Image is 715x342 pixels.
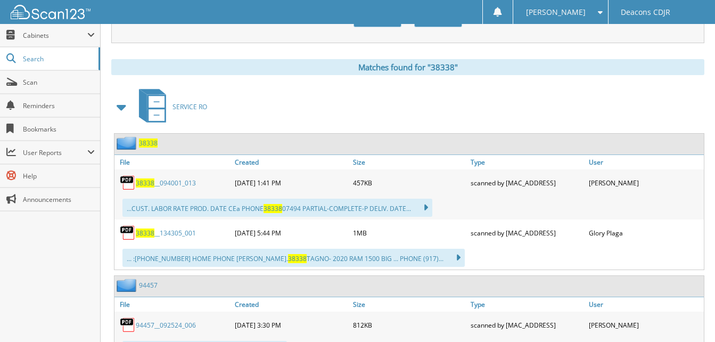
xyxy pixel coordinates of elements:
div: ... :[PHONE_NUMBER] HOME PHONE [PERSON_NAME]. TAGNO- 2020 RAM 1500 BIG ... PHONE (917)... [122,249,465,267]
span: Bookmarks [23,125,95,134]
a: Type [468,297,586,312]
img: PDF.png [120,175,136,191]
span: Reminders [23,101,95,110]
a: User [586,155,704,169]
a: Size [350,297,468,312]
span: 38338 [288,254,307,263]
a: User [586,297,704,312]
span: User Reports [23,148,87,157]
div: 812KB [350,314,468,336]
a: 94457__092524_006 [136,321,196,330]
img: PDF.png [120,225,136,241]
span: [PERSON_NAME] [526,9,586,15]
a: 38338__134305_001 [136,229,196,238]
a: Created [232,297,350,312]
span: 38338 [136,229,154,238]
span: SERVICE RO [172,102,207,111]
a: 94457 [139,281,158,290]
div: [DATE] 5:44 PM [232,222,350,243]
a: SERVICE RO [133,86,207,128]
img: PDF.png [120,317,136,333]
div: [DATE] 3:30 PM [232,314,350,336]
div: scanned by [MAC_ADDRESS] [468,172,586,193]
div: scanned by [MAC_ADDRESS] [468,314,586,336]
div: ...CUST. LABOR RATE PROD. DATE CEa PHONE 07494 PARTIAL-COMPLETE-P DELIV. DATE... [122,199,432,217]
div: 457KB [350,172,468,193]
a: 38338 [139,139,158,148]
a: Type [468,155,586,169]
img: scan123-logo-white.svg [11,5,91,19]
span: Deacons CDJR [621,9,670,15]
div: [PERSON_NAME] [586,172,704,193]
span: Announcements [23,195,95,204]
img: folder2.png [117,279,139,292]
img: folder2.png [117,136,139,150]
span: Search [23,54,93,63]
iframe: Chat Widget [662,291,715,342]
span: 38338 [264,204,282,213]
div: Matches found for "38338" [111,59,704,75]
div: 1MB [350,222,468,243]
a: File [114,155,232,169]
div: Glory Plaga [586,222,704,243]
span: Scan [23,78,95,87]
span: Cabinets [23,31,87,40]
div: scanned by [MAC_ADDRESS] [468,222,586,243]
a: 38338__094001_013 [136,178,196,188]
a: Size [350,155,468,169]
a: Created [232,155,350,169]
span: Help [23,172,95,181]
span: 38338 [136,178,154,188]
a: File [114,297,232,312]
div: [PERSON_NAME] [586,314,704,336]
div: [DATE] 1:41 PM [232,172,350,193]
